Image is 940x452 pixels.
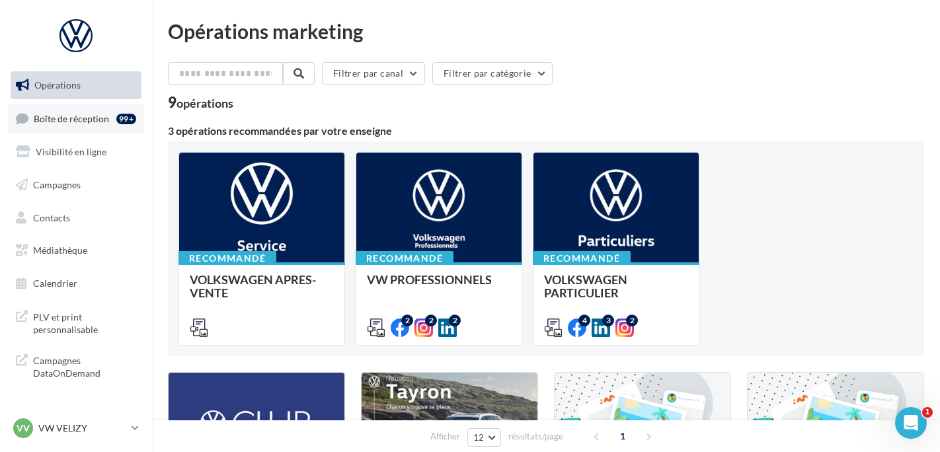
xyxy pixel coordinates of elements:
[356,251,453,266] div: Recommandé
[401,315,413,326] div: 2
[922,407,933,418] span: 1
[467,428,501,447] button: 12
[176,97,233,109] div: opérations
[168,126,924,136] div: 3 opérations recommandées par votre enseigne
[38,422,126,435] p: VW VELIZY
[8,346,144,385] a: Campagnes DataOnDemand
[8,104,144,133] a: Boîte de réception99+
[8,204,144,232] a: Contacts
[168,21,924,41] div: Opérations marketing
[473,432,485,443] span: 12
[544,272,627,300] span: VOLKSWAGEN PARTICULIER
[8,71,144,99] a: Opérations
[17,422,30,435] span: VV
[578,315,590,326] div: 4
[322,62,425,85] button: Filtrer par canal
[432,62,553,85] button: Filtrer par catégorie
[8,237,144,264] a: Médiathèque
[33,211,70,223] span: Contacts
[8,303,144,342] a: PLV et print personnalisable
[425,315,437,326] div: 2
[430,430,460,443] span: Afficher
[11,416,141,441] a: VV VW VELIZY
[533,251,631,266] div: Recommandé
[895,407,927,439] iframe: Intercom live chat
[33,278,77,289] span: Calendrier
[34,112,109,124] span: Boîte de réception
[190,272,316,300] span: VOLKSWAGEN APRES-VENTE
[8,171,144,199] a: Campagnes
[33,352,136,380] span: Campagnes DataOnDemand
[33,179,81,190] span: Campagnes
[612,426,633,447] span: 1
[168,95,233,110] div: 9
[602,315,614,326] div: 3
[178,251,276,266] div: Recommandé
[8,138,144,166] a: Visibilité en ligne
[116,114,136,124] div: 99+
[449,315,461,326] div: 2
[33,245,87,256] span: Médiathèque
[8,270,144,297] a: Calendrier
[33,308,136,336] span: PLV et print personnalisable
[34,79,81,91] span: Opérations
[508,430,563,443] span: résultats/page
[36,146,106,157] span: Visibilité en ligne
[367,272,492,287] span: VW PROFESSIONNELS
[626,315,638,326] div: 2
